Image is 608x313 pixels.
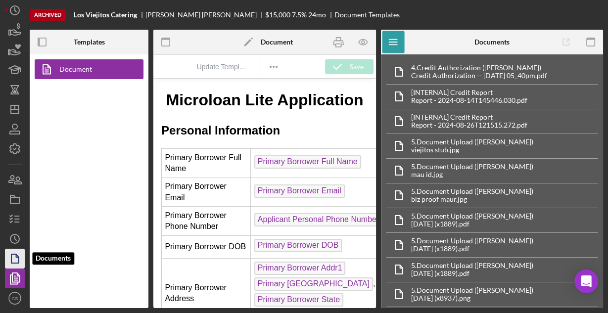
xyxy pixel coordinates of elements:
span: Primary Borrower DOB [101,160,189,174]
span: Primary Borrower Addr1 [101,183,192,196]
div: [PERSON_NAME] [PERSON_NAME] [145,11,265,19]
div: Report - 2024-08-14T145446.030.pdf [411,96,527,104]
span: Primary [GEOGRAPHIC_DATA] [101,199,220,212]
div: 5. Document Upload ([PERSON_NAME]) [411,163,533,171]
div: $15,000 [265,11,290,19]
td: Primary Borrower Address [8,179,97,250]
a: Document [35,59,139,79]
button: CS [5,288,25,308]
td: Primary Borrower DOB [8,157,97,179]
div: [INTERNAL] Credit Report [411,113,527,121]
div: 5. Document Upload ([PERSON_NAME]) [411,286,533,294]
div: mau id.jpg [411,171,533,179]
div: Save [350,59,364,74]
button: Reveal or hide additional toolbar items [265,60,282,74]
div: [DATE] (x1889).pdf [411,269,533,277]
div: 5. Document Upload ([PERSON_NAME]) [411,262,533,269]
span: Applicant Personal Phone Number [101,134,229,148]
button: Save [325,59,374,74]
b: Los Viejitos Catering [74,11,137,19]
div: Credit Authorization -- [DATE] 05_40pm.pdf [411,72,547,80]
div: [DATE] (x1889).pdf [411,245,533,253]
div: Archived [30,9,66,21]
b: Document [261,38,293,46]
div: [INTERNAL] Credit Report [411,89,527,96]
div: 5. Document Upload ([PERSON_NAME]) [411,237,533,245]
iframe: Rich Text Area [153,79,376,308]
div: Report - 2024-08-26T121515.272.pdf [411,121,527,129]
div: biz proof maur.jpg [411,195,533,203]
div: Document Templates [334,11,400,19]
span: Update Template [197,63,249,71]
button: Reset the template to the current product template value [193,60,253,74]
div: 7.5 % [292,11,307,19]
div: 5. Document Upload ([PERSON_NAME]) [411,187,533,195]
div: 4. Credit Authorization ([PERSON_NAME]) [411,64,547,72]
td: , [97,179,233,250]
div: 5. Document Upload ([PERSON_NAME]) [411,212,533,220]
b: Documents [474,38,510,46]
span: Primary Borrower State [101,215,190,228]
div: 5. Document Upload ([PERSON_NAME]) [411,138,533,146]
div: 24 mo [308,11,326,19]
div: [DATE] (x8937).png [411,294,533,302]
div: viejitos stub.jpg [411,146,533,154]
b: Templates [74,38,105,46]
div: [DATE] (x1889).pdf [411,220,533,228]
div: Open Intercom Messenger [574,269,598,293]
text: CS [11,296,18,301]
